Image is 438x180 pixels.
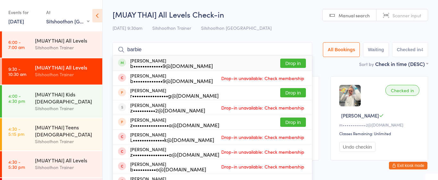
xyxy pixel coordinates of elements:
[130,102,205,113] div: [PERSON_NAME]
[8,66,26,77] time: 9:30 - 10:30 am
[113,42,312,57] input: Search
[2,31,102,58] a: 6:00 -7:00 am[MUAY THAI] All LevelsSitshoothon Trainer
[2,118,102,151] a: 4:30 -5:15 pm[MUAY THAI] Teens [DEMOGRAPHIC_DATA]Sitshoothon Trainer
[35,91,97,105] div: [MUAY THAI] Kids [DEMOGRAPHIC_DATA]
[2,58,102,85] a: 9:30 -10:30 am[MUAY THAI] All LevelsSitshoothon Trainer
[280,88,306,97] button: Drop in
[130,147,219,157] div: [PERSON_NAME]
[8,159,25,169] time: 4:30 - 5:30 pm
[339,131,421,136] div: Classes Remaining: Unlimited
[220,162,306,171] span: Drop-in unavailable: Check membership
[389,162,427,169] button: Exit kiosk mode
[130,137,214,142] div: L••••••••••••••k@[DOMAIN_NAME]
[359,61,374,67] label: Sort by
[130,117,219,127] div: [PERSON_NAME]
[8,7,40,18] div: Events for
[392,12,421,19] span: Scanner input
[130,122,219,127] div: z••••••••••••••••a@[DOMAIN_NAME]
[201,25,272,31] span: Sitshoothon [GEOGRAPHIC_DATA]
[130,108,205,113] div: z••••••••••2@[DOMAIN_NAME]
[35,44,97,51] div: Sitshoothon Trainer
[339,12,370,19] span: Manual search
[2,151,102,177] a: 4:30 -5:30 pm[MUAY THAI] All LevelsSitshoothon Trainer
[220,132,306,142] span: Drop-in unavailable: Check membership
[35,64,97,71] div: [MUAY THAI] All Levels
[130,88,219,98] div: [PERSON_NAME]
[130,73,213,83] div: [PERSON_NAME]
[280,118,306,127] button: Drop in
[2,85,102,118] a: 4:00 -4:30 pm[MUAY THAI] Kids [DEMOGRAPHIC_DATA]Sitshoothon Trainer
[421,47,423,52] div: 4
[363,42,389,57] button: Waiting
[339,142,375,152] button: Undo checkin
[392,42,428,57] button: Checked in4
[130,152,219,157] div: z••••••••••••••••a@[DOMAIN_NAME]
[35,157,97,164] div: [MUAY THAI] All Levels
[35,71,97,78] div: Sitshoothon Trainer
[323,42,360,57] button: All Bookings
[130,58,213,68] div: [PERSON_NAME]
[35,138,97,145] div: Sitshoothon Trainer
[8,126,24,136] time: 4:30 - 5:15 pm
[375,60,428,67] div: Check in time (DESC)
[341,112,379,119] span: [PERSON_NAME]
[35,124,97,138] div: [MUAY THAI] Teens [DEMOGRAPHIC_DATA]
[220,73,306,83] span: Drop-in unavailable: Check membership
[8,18,24,25] a: [DATE]
[339,85,361,106] img: image1712730779.png
[35,164,97,171] div: Sitshoothon Trainer
[46,7,89,18] div: At
[130,167,206,172] div: b••••••••••o@[DOMAIN_NAME]
[152,25,191,31] span: Sitshoothon Trainer
[220,147,306,157] span: Drop-in unavailable: Check membership
[130,63,213,68] div: b•••••••••••••9@[DOMAIN_NAME]
[130,93,219,98] div: r••••••••••••••••g@[DOMAIN_NAME]
[8,93,25,103] time: 4:00 - 4:30 pm
[113,25,142,31] span: [DATE] 9:30am
[130,132,214,142] div: [PERSON_NAME]
[130,78,213,83] div: b•••••••••••••9@[DOMAIN_NAME]
[385,85,419,96] div: Checked in
[35,105,97,112] div: Sitshoothon Trainer
[130,161,206,172] div: [PERSON_NAME]
[46,18,89,25] div: Sitshoothon [GEOGRAPHIC_DATA]
[339,122,421,127] div: m••••••••••••2@[DOMAIN_NAME]
[220,103,306,112] span: Drop-in unavailable: Check membership
[35,37,97,44] div: [MUAY THAI] All Levels
[113,9,428,20] h2: [MUAY THAI] All Levels Check-in
[8,39,25,50] time: 6:00 - 7:00 am
[280,59,306,68] button: Drop in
